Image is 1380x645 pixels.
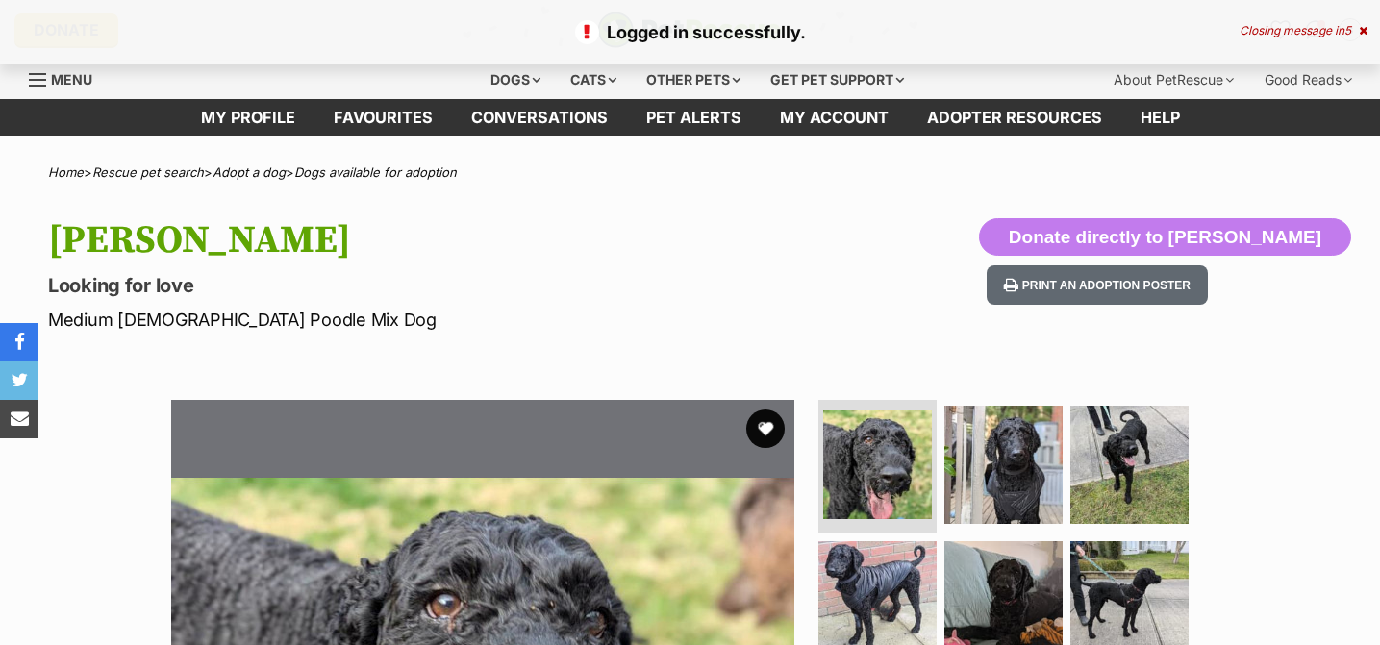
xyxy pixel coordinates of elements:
[1100,61,1247,99] div: About PetRescue
[761,99,908,136] a: My account
[979,218,1351,257] button: Donate directly to [PERSON_NAME]
[757,61,917,99] div: Get pet support
[51,71,92,87] span: Menu
[314,99,452,136] a: Favourites
[213,164,286,180] a: Adopt a dog
[294,164,457,180] a: Dogs available for adoption
[1121,99,1199,136] a: Help
[477,61,554,99] div: Dogs
[557,61,630,99] div: Cats
[627,99,761,136] a: Pet alerts
[48,272,841,299] p: Looking for love
[1070,406,1189,524] img: Photo of Arthur Russelton
[633,61,754,99] div: Other pets
[48,307,841,333] p: Medium [DEMOGRAPHIC_DATA] Poodle Mix Dog
[1344,23,1351,37] span: 5
[29,61,106,95] a: Menu
[1251,61,1366,99] div: Good Reads
[48,218,841,262] h1: [PERSON_NAME]
[48,164,84,180] a: Home
[908,99,1121,136] a: Adopter resources
[19,19,1361,45] p: Logged in successfully.
[182,99,314,136] a: My profile
[944,406,1063,524] img: Photo of Arthur Russelton
[823,410,932,519] img: Photo of Arthur Russelton
[92,164,204,180] a: Rescue pet search
[746,409,785,448] button: favourite
[987,265,1208,305] button: Print an adoption poster
[452,99,627,136] a: conversations
[1240,24,1367,37] div: Closing message in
